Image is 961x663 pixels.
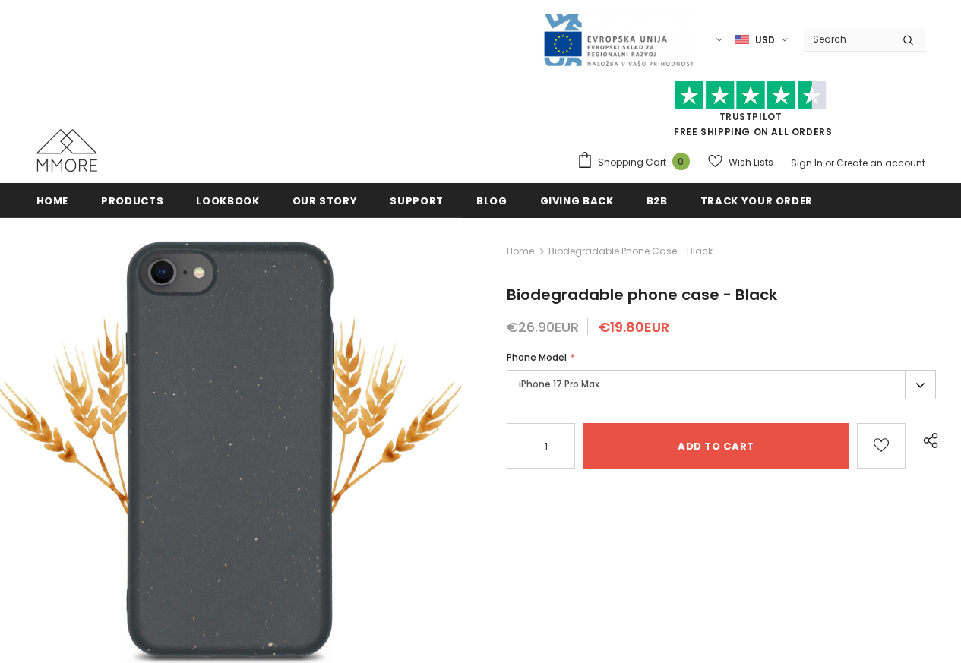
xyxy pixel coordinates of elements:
[196,194,259,208] span: Lookbook
[390,194,444,208] span: support
[598,155,666,170] span: Shopping Cart
[101,183,163,217] a: Products
[542,33,694,46] a: Javni Razpis
[700,183,813,217] a: Track your order
[292,183,358,217] a: Our Story
[646,183,668,217] a: B2B
[755,33,775,48] span: USD
[540,194,614,208] span: Giving back
[791,156,823,169] a: Sign In
[735,33,749,46] img: USD
[476,183,507,217] a: Blog
[729,155,773,170] span: Wish Lists
[719,110,782,123] a: Trustpilot
[101,194,163,208] span: Products
[804,28,891,50] input: Search Site
[507,284,777,305] span: Biodegradable phone case - Black
[542,12,694,68] img: Javni Razpis
[672,153,690,170] span: 0
[577,87,925,138] span: FREE SHIPPING ON ALL ORDERS
[36,183,69,217] a: Home
[540,183,614,217] a: Giving back
[292,194,358,208] span: Our Story
[825,156,834,169] span: or
[196,183,259,217] a: Lookbook
[390,183,444,217] a: support
[577,151,697,174] a: Shopping Cart 0
[507,242,534,260] a: Home
[708,149,773,175] a: Wish Lists
[700,194,813,208] span: Track your order
[583,423,849,469] input: Add to cart
[836,156,925,169] a: Create an account
[507,351,567,364] span: Phone Model
[36,194,69,208] span: Home
[507,317,579,336] span: €26.90EUR
[507,370,936,399] label: iPhone 17 Pro Max
[675,81,827,110] img: Trust Pilot Stars
[646,194,668,208] span: B2B
[599,317,669,336] span: €19.80EUR
[36,129,97,172] img: MMORE Cases
[548,242,713,260] span: Biodegradable phone case - Black
[476,194,507,208] span: Blog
